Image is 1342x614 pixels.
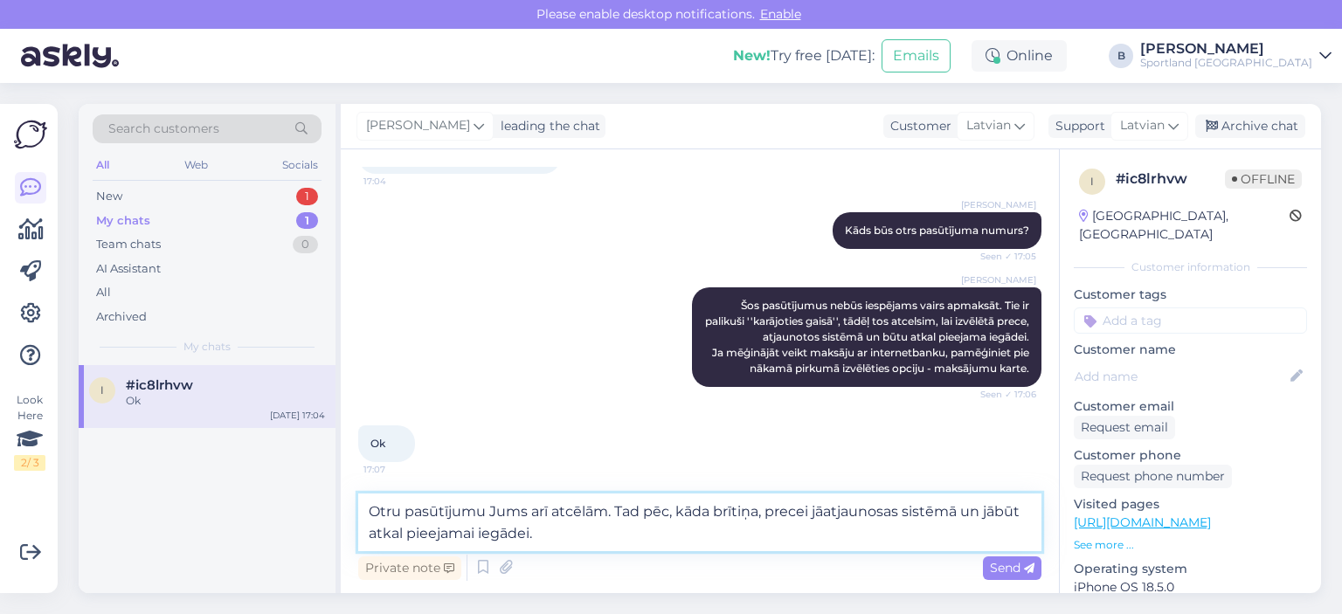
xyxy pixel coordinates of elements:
[181,154,211,176] div: Web
[971,388,1036,401] span: Seen ✓ 17:06
[705,299,1032,375] span: Šos pasūtījumus nebūs iespējams vairs apmaksāt. Tie ir palikuši ''karājoties gaisā'', tādēļ tos a...
[1074,416,1175,439] div: Request email
[1048,117,1105,135] div: Support
[1195,114,1305,138] div: Archive chat
[1074,286,1307,304] p: Customer tags
[972,40,1067,72] div: Online
[1074,537,1307,553] p: See more ...
[966,116,1011,135] span: Latvian
[100,383,104,397] span: i
[108,120,219,138] span: Search customers
[1074,259,1307,275] div: Customer information
[1225,169,1302,189] span: Offline
[126,393,325,409] div: Ok
[755,6,806,22] span: Enable
[183,339,231,355] span: My chats
[1140,42,1312,56] div: [PERSON_NAME]
[296,188,318,205] div: 1
[96,212,150,230] div: My chats
[296,212,318,230] div: 1
[14,455,45,471] div: 2 / 3
[1074,514,1211,530] a: [URL][DOMAIN_NAME]
[990,560,1034,576] span: Send
[363,463,429,476] span: 17:07
[1074,465,1232,488] div: Request phone number
[1140,42,1332,70] a: [PERSON_NAME]Sportland [GEOGRAPHIC_DATA]
[1140,56,1312,70] div: Sportland [GEOGRAPHIC_DATA]
[1074,560,1307,578] p: Operating system
[1075,367,1287,386] input: Add name
[1090,175,1094,188] span: i
[126,377,193,393] span: #ic8lrhvw
[494,117,600,135] div: leading the chat
[96,284,111,301] div: All
[1079,207,1290,244] div: [GEOGRAPHIC_DATA], [GEOGRAPHIC_DATA]
[845,224,1029,237] span: Kāds būs otrs pasūtījuma numurs?
[1074,578,1307,597] p: iPhone OS 18.5.0
[961,273,1036,286] span: [PERSON_NAME]
[1074,446,1307,465] p: Customer phone
[1074,397,1307,416] p: Customer email
[14,118,47,151] img: Askly Logo
[14,392,45,471] div: Look Here
[1109,44,1133,68] div: B
[961,198,1036,211] span: [PERSON_NAME]
[96,236,161,253] div: Team chats
[93,154,113,176] div: All
[1074,495,1307,514] p: Visited pages
[971,250,1036,263] span: Seen ✓ 17:05
[370,437,385,450] span: Ok
[1116,169,1225,190] div: # ic8lrhvw
[882,39,951,72] button: Emails
[366,116,470,135] span: [PERSON_NAME]
[733,45,875,66] div: Try free [DATE]:
[883,117,951,135] div: Customer
[733,47,771,64] b: New!
[96,308,147,326] div: Archived
[363,175,429,188] span: 17:04
[96,260,161,278] div: AI Assistant
[279,154,322,176] div: Socials
[270,409,325,422] div: [DATE] 17:04
[358,493,1041,551] textarea: Otru pasūtījumu Jums arī atcēlām. Tad pēc, kāda brītiņa, precei jāatjaunosas sistēmā un jābūt atk...
[1074,341,1307,359] p: Customer name
[96,188,122,205] div: New
[1074,307,1307,334] input: Add a tag
[1120,116,1165,135] span: Latvian
[293,236,318,253] div: 0
[358,556,461,580] div: Private note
